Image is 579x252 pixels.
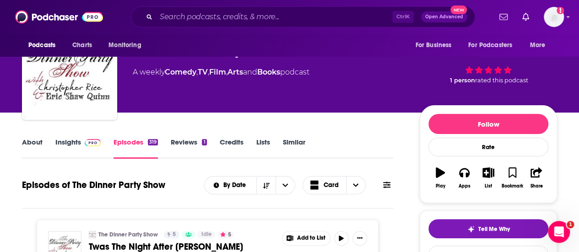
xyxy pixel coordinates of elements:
[217,231,234,238] button: 5
[502,183,523,189] div: Bookmark
[223,182,249,188] span: By Date
[227,68,243,76] a: Arts
[567,221,574,228] span: 1
[243,68,257,76] span: and
[450,5,467,14] span: New
[196,68,198,76] span: ,
[15,8,103,26] img: Podchaser - Follow, Share and Rate Podcasts
[208,68,209,76] span: ,
[220,138,244,159] a: Credits
[485,183,492,189] div: List
[24,27,115,118] img: The Dinner Party Show
[202,139,206,145] div: 1
[519,9,533,25] a: Show notifications dropdown
[459,183,471,189] div: Apps
[420,33,557,90] div: 5 1 personrated this podcast
[28,39,55,52] span: Podcasts
[198,68,208,76] a: TV
[462,37,525,54] button: open menu
[544,7,564,27] span: Logged in as LBraverman
[283,138,305,159] a: Similar
[22,138,43,159] a: About
[85,139,101,146] img: Podchaser Pro
[303,176,366,194] button: Choose View
[102,37,153,54] button: open menu
[209,68,226,76] a: Film
[256,138,270,159] a: Lists
[415,39,451,52] span: For Business
[276,177,295,194] button: open menu
[421,11,467,22] button: Open AdvancedNew
[173,230,176,239] span: 5
[544,7,564,27] img: User Profile
[133,67,309,78] div: A weekly podcast
[496,9,511,25] a: Show notifications dropdown
[22,37,67,54] button: open menu
[544,7,564,27] button: Show profile menu
[452,161,476,194] button: Apps
[257,68,280,76] a: Books
[55,138,101,159] a: InsightsPodchaser Pro
[226,68,227,76] span: ,
[436,183,445,189] div: Play
[66,37,97,54] a: Charts
[165,68,196,76] a: Comedy
[467,225,475,233] img: tell me why sparkle
[525,161,548,194] button: Share
[476,161,500,194] button: List
[22,179,165,191] h1: Episodes of The Dinner Party Show
[392,11,414,23] span: Ctrl K
[282,231,330,245] button: Show More Button
[548,221,570,243] iframe: Intercom live chat
[475,77,528,84] span: rated this podcast
[148,139,158,145] div: 319
[131,6,475,27] div: Search podcasts, credits, & more...
[352,231,367,246] button: Show More Button
[98,231,158,238] a: The Dinner Party Show
[524,37,557,54] button: open menu
[409,37,463,54] button: open menu
[89,231,96,238] img: The Dinner Party Show
[500,161,524,194] button: Bookmark
[530,39,546,52] span: More
[205,182,256,188] button: open menu
[156,10,392,24] input: Search podcasts, credits, & more...
[197,231,215,238] a: Idle
[204,176,295,194] h2: Choose List sort
[108,39,141,52] span: Monitoring
[72,39,92,52] span: Charts
[428,161,452,194] button: Play
[164,231,179,238] a: 5
[557,7,564,14] svg: Add a profile image
[425,15,463,19] span: Open Advanced
[428,219,548,238] button: tell me why sparkleTell Me Why
[171,138,206,159] a: Reviews1
[256,177,276,194] button: Sort Direction
[478,225,510,233] span: Tell Me Why
[428,114,548,134] button: Follow
[450,77,475,84] span: 1 person
[530,183,542,189] div: Share
[297,235,325,241] span: Add to List
[114,138,158,159] a: Episodes319
[324,182,339,188] span: Card
[201,230,211,239] span: Idle
[428,138,548,156] div: Rate
[468,39,512,52] span: For Podcasters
